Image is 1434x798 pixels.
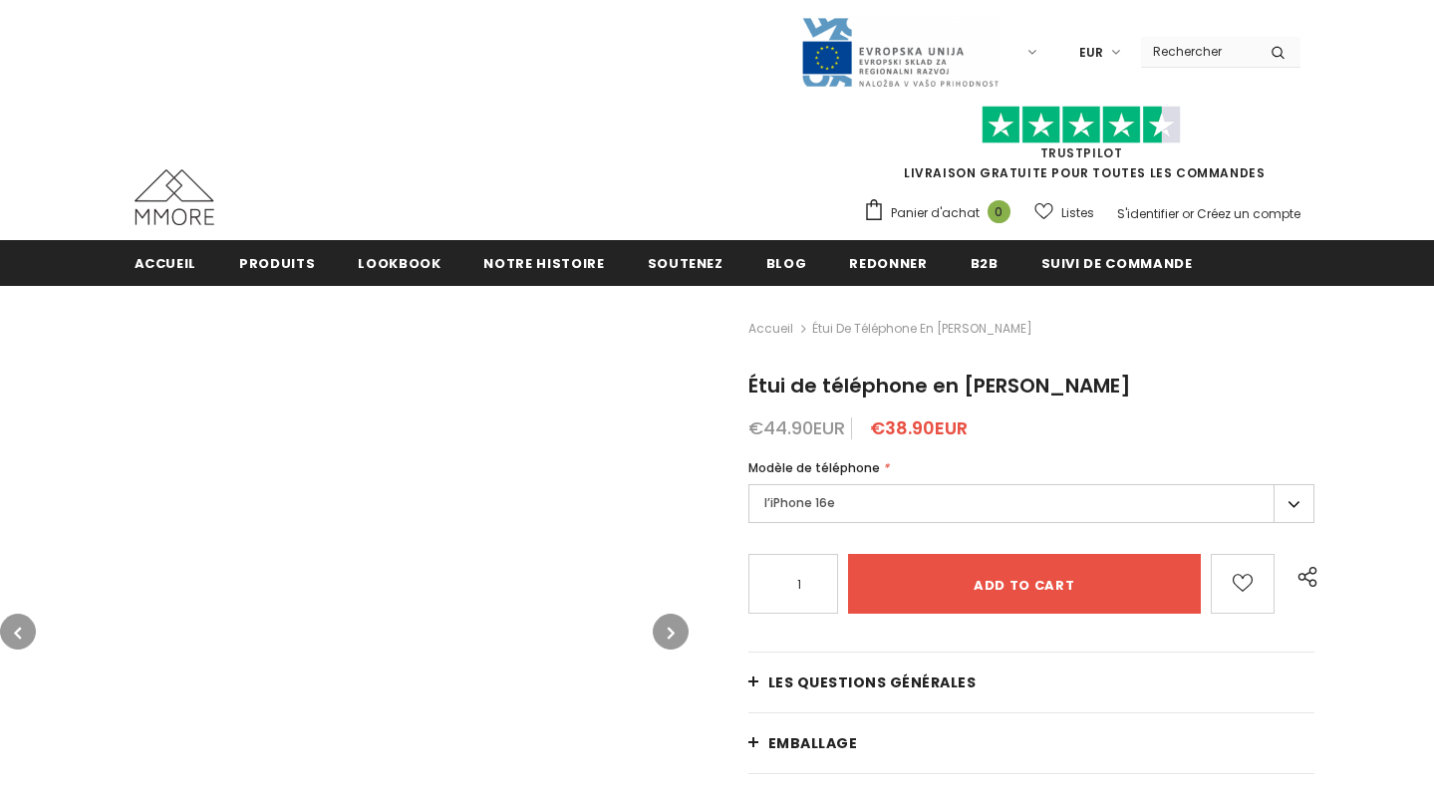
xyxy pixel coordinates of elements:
span: Étui de téléphone en [PERSON_NAME] [748,372,1131,399]
a: Suivi de commande [1041,240,1193,285]
img: Cas MMORE [135,169,214,225]
a: Notre histoire [483,240,604,285]
a: Listes [1034,195,1094,230]
span: LIVRAISON GRATUITE POUR TOUTES LES COMMANDES [863,115,1300,181]
a: Les questions générales [748,653,1315,712]
span: €44.90EUR [748,415,845,440]
img: Javni Razpis [800,16,1000,89]
span: Accueil [135,254,197,273]
span: B2B [971,254,999,273]
span: Produits [239,254,315,273]
span: Lookbook [358,254,440,273]
span: Étui de téléphone en [PERSON_NAME] [812,317,1032,341]
a: Créez un compte [1197,205,1300,222]
a: EMBALLAGE [748,713,1315,773]
input: Search Site [1141,37,1256,66]
img: Faites confiance aux étoiles pilotes [982,106,1181,144]
a: S'identifier [1117,205,1179,222]
label: l’iPhone 16e [748,484,1315,523]
span: or [1182,205,1194,222]
span: EMBALLAGE [768,733,858,753]
span: 0 [988,200,1010,223]
a: Blog [766,240,807,285]
span: Redonner [849,254,927,273]
span: €38.90EUR [870,415,968,440]
span: Blog [766,254,807,273]
input: Add to cart [848,554,1201,614]
span: Panier d'achat [891,203,980,223]
span: Les questions générales [768,672,977,692]
span: soutenez [648,254,723,273]
span: Listes [1061,203,1094,223]
a: Panier d'achat 0 [863,198,1020,228]
a: Javni Razpis [800,43,1000,60]
a: TrustPilot [1040,144,1123,161]
span: EUR [1079,43,1103,63]
a: soutenez [648,240,723,285]
a: Produits [239,240,315,285]
a: Accueil [748,317,793,341]
a: Redonner [849,240,927,285]
a: Accueil [135,240,197,285]
a: Lookbook [358,240,440,285]
span: Suivi de commande [1041,254,1193,273]
span: Modèle de téléphone [748,459,880,476]
span: Notre histoire [483,254,604,273]
a: B2B [971,240,999,285]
